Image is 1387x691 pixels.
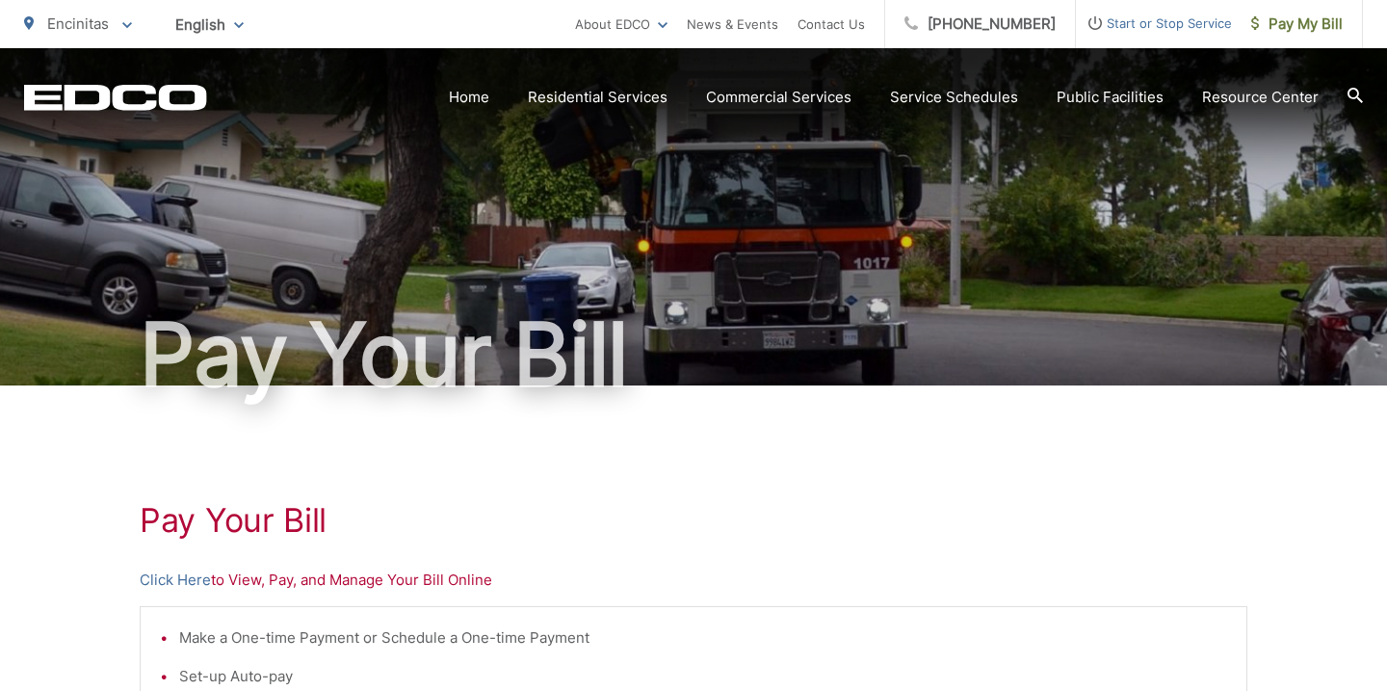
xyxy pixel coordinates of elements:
[24,84,207,111] a: EDCD logo. Return to the homepage.
[24,306,1363,403] h1: Pay Your Bill
[798,13,865,36] a: Contact Us
[140,569,211,592] a: Click Here
[1057,86,1164,109] a: Public Facilities
[575,13,667,36] a: About EDCO
[179,626,1227,650] li: Make a One-time Payment or Schedule a One-time Payment
[706,86,851,109] a: Commercial Services
[140,501,1247,540] h1: Pay Your Bill
[47,14,109,33] span: Encinitas
[449,86,489,109] a: Home
[179,665,1227,688] li: Set-up Auto-pay
[687,13,778,36] a: News & Events
[1202,86,1319,109] a: Resource Center
[890,86,1018,109] a: Service Schedules
[528,86,667,109] a: Residential Services
[161,8,258,41] span: English
[140,569,1247,592] p: to View, Pay, and Manage Your Bill Online
[1251,13,1343,36] span: Pay My Bill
